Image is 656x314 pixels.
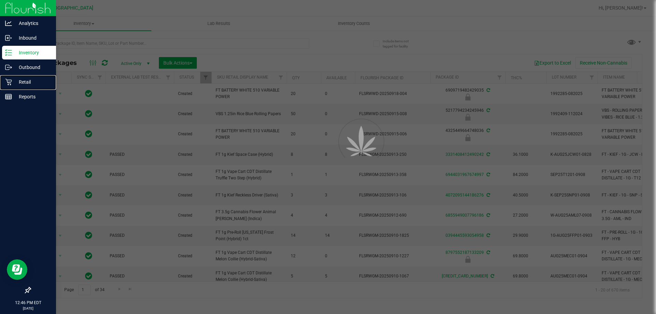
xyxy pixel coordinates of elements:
[12,19,53,27] p: Analytics
[3,300,53,306] p: 12:46 PM EDT
[7,259,27,280] iframe: Resource center
[5,79,12,85] inline-svg: Retail
[5,49,12,56] inline-svg: Inventory
[5,20,12,27] inline-svg: Analytics
[5,64,12,71] inline-svg: Outbound
[12,78,53,86] p: Retail
[5,93,12,100] inline-svg: Reports
[5,35,12,41] inline-svg: Inbound
[3,306,53,311] p: [DATE]
[12,93,53,101] p: Reports
[12,49,53,57] p: Inventory
[12,63,53,71] p: Outbound
[12,34,53,42] p: Inbound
